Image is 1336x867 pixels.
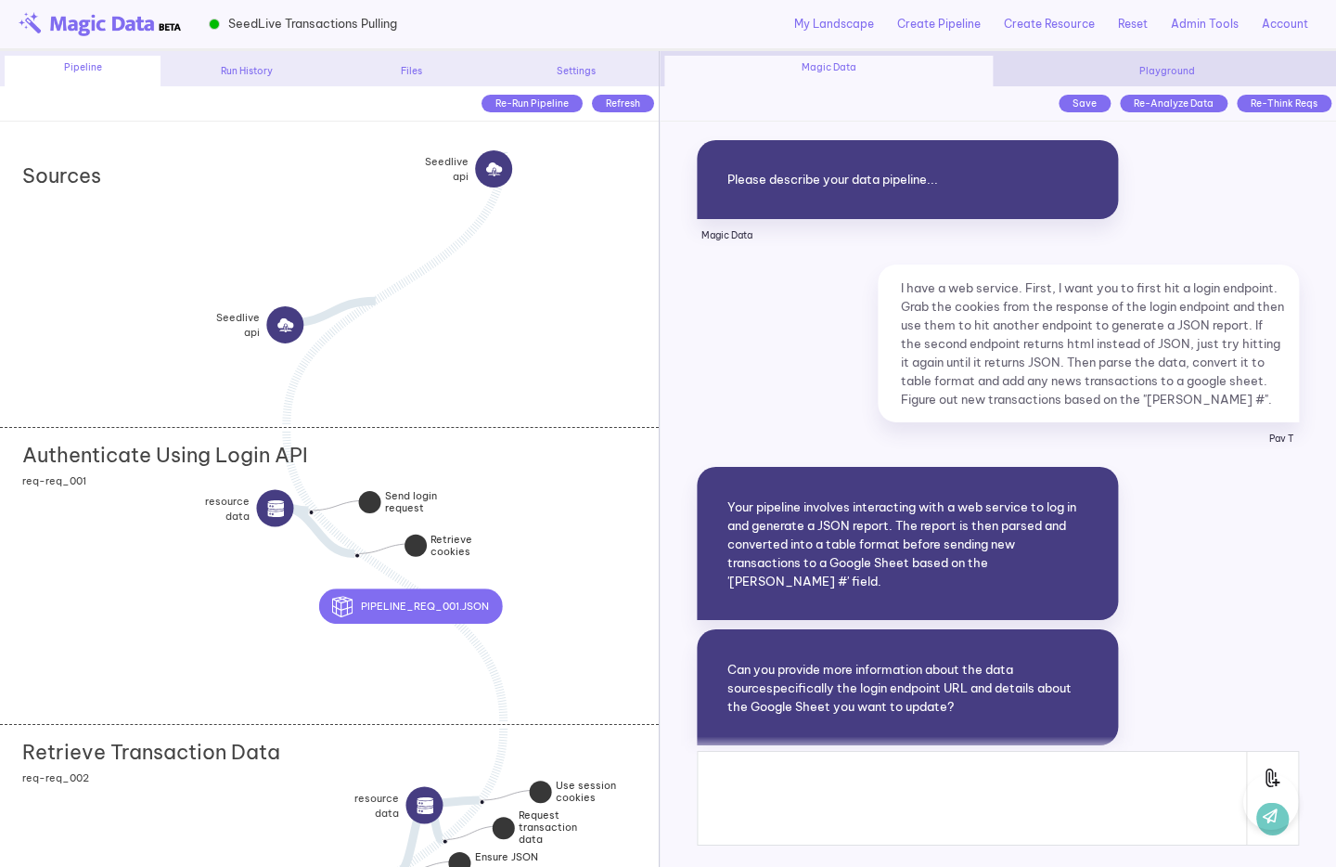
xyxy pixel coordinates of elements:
[697,467,1118,620] div: Your pipeline involves interacting with a web service to log in and generate a JSON report. The r...
[1171,16,1239,32] a: Admin Tools
[313,510,405,534] div: Send login request
[483,799,576,823] div: Use session cookies
[1256,761,1289,803] img: Attach File
[411,589,594,624] div: pipeline_req_001.json
[334,64,489,78] div: Files
[416,796,433,814] img: source icon
[592,95,654,112] div: Refresh
[664,56,993,86] div: Magic Data
[697,140,1118,219] div: Please describe your data pipeline...
[556,779,616,804] strong: Use session cookies
[330,336,418,373] div: Seedliveapisource icon
[216,325,260,340] span: api
[22,771,89,784] span: req-req_002
[499,64,654,78] div: Settings
[697,745,1118,779] p: Magic Data (16.3 sec · 2595 tokens)
[425,169,469,184] span: api
[470,817,559,854] div: resourcedatasource icon
[205,509,250,524] span: data
[1262,16,1308,32] a: Account
[430,533,472,558] strong: Retrieve cookies
[22,443,308,467] h2: Authenticate Using Login API
[878,265,1299,422] div: I have a web service. First, I want you to first hit a login endpoint. Grab the cookies from the ...
[321,520,410,557] div: resourcedatasource icon
[354,790,399,805] strong: resource
[519,809,577,846] strong: Request transaction data
[1237,95,1331,112] div: Re-Think Reqs
[228,15,397,32] span: SeedLive Transactions Pulling
[1059,95,1111,112] div: Save
[5,56,160,86] div: Pipeline
[697,219,1118,252] p: Magic Data
[482,95,583,112] div: Re-Run Pipeline
[1118,16,1148,32] a: Reset
[266,499,284,517] img: source icon
[354,806,399,821] span: data
[22,740,280,764] h2: Retrieve Transaction Data
[697,629,1118,745] div: Can you provide more information about the data sourcespecifically the login endpoint URL and det...
[1243,774,1299,830] iframe: Toggle Customer Support
[276,316,294,333] img: source icon
[358,553,451,577] div: Retrieve cookies
[425,154,469,169] strong: Seedlive
[385,489,437,514] strong: Send login request
[485,161,503,178] img: source icon
[19,12,181,36] img: beta-logo.png
[897,16,981,32] a: Create Pipeline
[319,589,502,624] button: pipeline_req_001.json
[22,474,86,487] span: req-req_001
[878,422,1299,456] p: Pav T
[1120,95,1227,112] div: Re-Analyze Data
[1004,16,1095,32] a: Create Resource
[504,154,592,191] div: Seedliveapisource icon
[216,310,260,325] strong: Seedlive
[1003,64,1331,78] div: Playground
[794,16,874,32] a: My Landscape
[205,493,250,508] strong: resource
[170,64,325,78] div: Run History
[22,163,101,188] h2: Sources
